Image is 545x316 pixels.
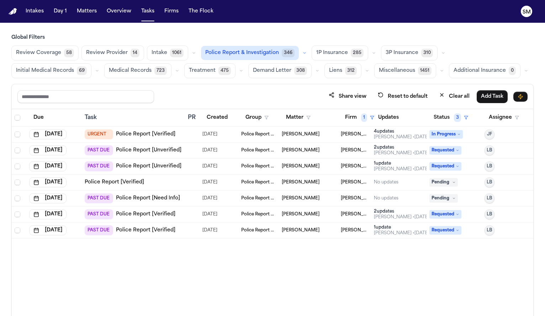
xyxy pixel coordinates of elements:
[312,45,368,60] button: 1P Insurance285
[77,66,87,75] span: 69
[485,225,494,235] button: LB
[435,90,474,103] button: Clear all
[85,161,113,171] span: PAST DUE
[11,45,79,60] button: Review Coverage58
[202,193,217,203] span: 10/10/2025, 4:40:27 PM
[509,66,516,75] span: 0
[282,227,319,233] span: David Whatley
[523,10,531,15] text: SM
[487,180,492,185] span: LB
[85,193,113,203] span: PAST DUE
[282,148,319,153] span: Jason Gandy
[81,45,144,60] button: Review Provider14
[485,145,494,155] button: LB
[316,49,348,57] span: 1P Insurance
[16,49,61,57] span: Review Coverage
[341,132,368,137] span: George Sink Injury Lawyers
[241,211,276,217] span: Police Report & Investigation
[201,46,299,60] button: Police Report & Investigation346
[15,132,20,137] span: Select row
[374,161,429,166] div: 1 update
[85,145,113,155] span: PAST DUE
[282,111,315,124] button: Matter
[15,164,20,169] span: Select row
[341,227,368,233] span: George Sink Injury Lawyers
[487,164,492,169] span: LB
[85,209,113,219] span: PAST DUE
[329,67,342,74] span: Liens
[374,90,432,103] button: Reset to default
[253,67,291,74] span: Demand Letter
[85,179,144,186] a: Police Report [Verified]
[51,5,70,18] button: Day 1
[104,5,134,18] button: Overview
[202,161,217,171] span: 10/7/2025, 10:46:00 AM
[341,180,368,185] span: George Sink Injury Lawyers
[487,148,492,153] span: LB
[85,113,182,122] div: Task
[29,161,67,171] button: [DATE]
[485,209,494,219] button: LB
[282,164,319,169] span: Aneesha Jackson
[418,66,432,75] span: 1451
[374,230,429,236] div: Last updated by Julia Forza at 10/2/2025, 1:14:26 PM
[429,146,461,155] span: Requested
[116,195,180,202] a: Police Report [Need Info]
[485,193,494,203] button: LB
[186,5,216,18] a: The Flock
[374,150,429,156] div: Last updated by Julia Forza at 10/2/2025, 2:03:02 PM
[241,148,276,153] span: Police Report & Investigation
[374,145,429,150] div: 2 update s
[29,209,67,219] button: [DATE]
[16,67,74,74] span: Initial Medical Records
[11,34,534,41] h3: Global Filters
[109,67,152,74] span: Medical Records
[202,209,217,219] span: 10/3/2025, 9:41:13 AM
[218,66,231,75] span: 475
[421,49,433,57] span: 310
[374,129,429,134] div: 4 update s
[184,63,236,78] button: Treatment475
[85,129,113,139] span: URGENT
[282,196,319,201] span: Brian Dudaniec
[324,63,361,78] button: Liens312
[429,130,463,139] span: In Progress
[282,180,319,185] span: Derrick Botley
[324,90,371,103] button: Share view
[138,5,157,18] button: Tasks
[241,164,276,169] span: Police Report & Investigation
[374,111,403,124] button: Updates
[202,111,232,124] button: Created
[116,147,181,154] a: Police Report [Unverified]
[202,225,217,235] span: 10/1/2025, 10:46:12 AM
[282,49,295,57] span: 346
[477,90,508,103] button: Add Task
[9,8,17,15] img: Finch Logo
[374,166,429,172] div: Last updated by Shirley Casanova at 10/7/2025, 11:22:22 AM
[485,129,494,139] button: JF
[294,66,307,75] span: 308
[241,111,273,124] button: Group
[341,211,368,217] span: George Sink Injury Lawyers
[487,211,492,217] span: LB
[86,49,128,57] span: Review Provider
[429,111,472,124] button: Status3
[429,162,461,171] span: Requested
[374,225,429,230] div: 1 update
[449,63,520,78] button: Additional Insurance0
[15,115,20,120] span: Select all
[241,180,276,185] span: Police Report & Investigation
[379,67,415,74] span: Miscellaneous
[29,145,67,155] button: [DATE]
[341,148,368,153] span: George Sink Injury Lawyers
[341,111,379,124] button: Firm1
[15,211,20,217] span: Select row
[429,194,458,203] span: Pending
[487,132,492,137] span: JF
[116,163,181,170] a: Police Report [Unverified]
[15,180,20,185] span: Select row
[147,45,188,60] button: Intake1061
[241,227,276,233] span: Police Report & Investigation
